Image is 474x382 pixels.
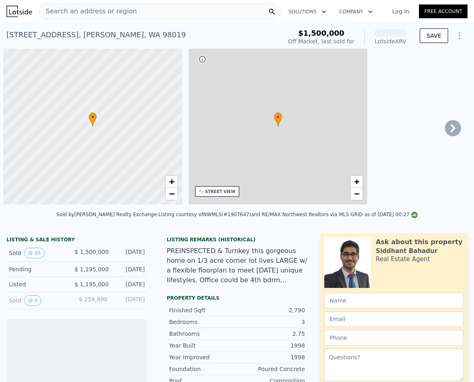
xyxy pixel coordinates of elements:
span: Search an address or region [39,6,137,16]
div: 1998 [237,353,305,361]
div: Listed [9,280,68,288]
div: 2,790 [237,306,305,314]
div: [DATE] [114,295,145,306]
button: View historical data [24,248,44,258]
span: $ 1,195,000 [74,281,109,288]
span: • [89,114,97,121]
div: Bedrooms [169,318,237,326]
div: • [89,112,97,127]
div: Property details [167,295,308,301]
button: Show Options [451,28,468,44]
button: View historical data [24,295,41,306]
div: Finished Sqft [169,306,237,314]
div: 1998 [237,341,305,350]
div: Lotside ARV [374,37,407,45]
div: Bathrooms [169,330,237,338]
div: Ask about this property [376,237,462,247]
span: • [274,114,282,121]
input: Phone [324,330,463,346]
div: STREET VIEW [205,189,236,195]
button: SAVE [420,28,448,43]
span: $ 1,195,000 [74,266,109,273]
div: • [274,112,282,127]
div: Off Market, last sold for [288,37,355,45]
a: Log In [383,7,419,15]
span: $ 1,500,000 [74,249,109,255]
div: [STREET_ADDRESS] , [PERSON_NAME] , WA 98019 [6,29,186,41]
div: Listing courtesy of NWMLS (#1907647) and RE/MAX Northwest Realtors via MLS GRID as of [DATE] 00:27 [158,212,418,217]
a: Zoom out [351,188,363,200]
div: 2.75 [237,330,305,338]
div: Foundation [169,365,237,373]
div: Poured Concrete [237,365,305,373]
span: − [169,189,174,199]
div: [DATE] [115,248,145,258]
div: Sold [9,295,70,306]
a: Zoom in [166,176,178,188]
span: + [354,176,359,187]
a: Zoom in [351,176,363,188]
input: Name [324,293,463,308]
span: + [169,176,174,187]
img: Lotside [6,6,32,17]
div: [DATE] [115,280,145,288]
img: NWMLS Logo [411,212,418,218]
a: Free Account [419,4,468,18]
span: − [354,189,359,199]
div: Listing Remarks (Historical) [167,236,308,243]
span: $ 259,990 [79,296,107,303]
a: Zoom out [166,188,178,200]
button: Solutions [282,4,333,19]
div: 3 [237,318,305,326]
input: Email [324,311,463,327]
div: Sold by [PERSON_NAME] Realty Exchange . [56,212,158,217]
div: Pending [9,265,68,273]
button: Company [333,4,379,19]
div: Sold [9,248,68,258]
div: [DATE] [115,265,145,273]
div: Year Improved [169,353,237,361]
div: PREINSPECTED & Turnkey this gorgeous home on 1/3 acre corner lot lives LARGE w/ a flexible floorp... [167,246,308,285]
div: Real Estate Agent [376,255,430,263]
div: Siddhant Bahadur [376,247,437,255]
div: Year Built [169,341,237,350]
div: LISTING & SALE HISTORY [6,236,147,245]
span: $1,500,000 [298,29,344,37]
